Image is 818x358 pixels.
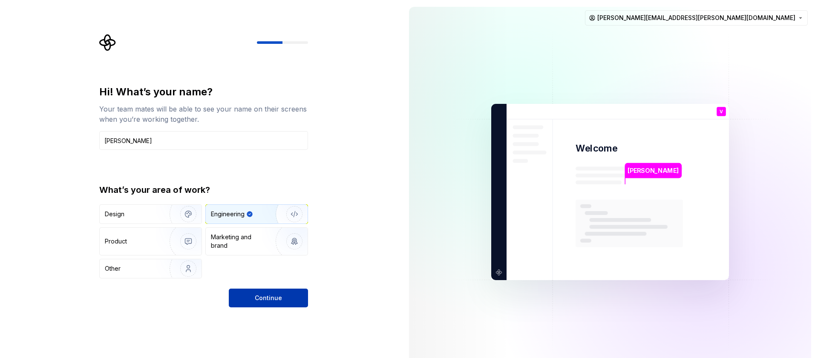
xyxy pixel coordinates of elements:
div: Product [105,237,127,246]
svg: Supernova Logo [99,34,116,51]
span: [PERSON_NAME][EMAIL_ADDRESS][PERSON_NAME][DOMAIN_NAME] [597,14,795,22]
span: Continue [255,294,282,302]
div: Engineering [211,210,245,218]
div: Other [105,264,121,273]
div: Your team mates will be able to see your name on their screens when you’re working together. [99,104,308,124]
button: Continue [229,289,308,307]
p: V [720,109,723,114]
p: Welcome [576,142,617,155]
div: What’s your area of work? [99,184,308,196]
input: Han Solo [99,131,308,150]
button: [PERSON_NAME][EMAIL_ADDRESS][PERSON_NAME][DOMAIN_NAME] [585,10,808,26]
div: Design [105,210,124,218]
div: Marketing and brand [211,233,268,250]
div: Hi! What’s your name? [99,85,308,99]
p: [PERSON_NAME] [628,166,679,175]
